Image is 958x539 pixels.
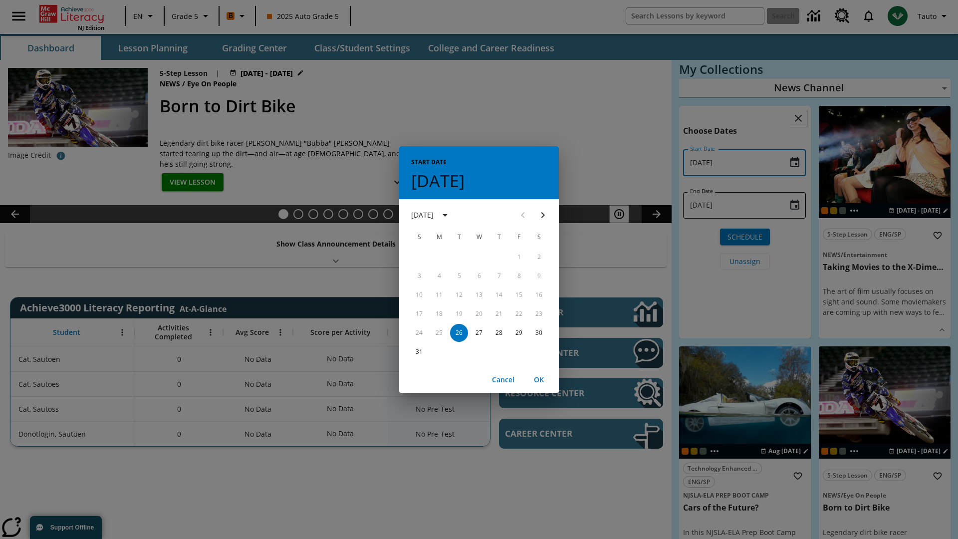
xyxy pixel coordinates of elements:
span: Monday [430,227,448,247]
span: Wednesday [470,227,488,247]
span: Start Date [411,154,447,170]
button: Next month [533,205,553,225]
button: 27 [470,324,488,342]
h4: [DATE] [411,170,465,191]
span: Tuesday [450,227,468,247]
span: Saturday [530,227,548,247]
span: Friday [510,227,528,247]
button: calendar view is open, switch to year view [437,207,454,224]
button: OK [523,371,555,389]
button: 31 [410,343,428,361]
div: [DATE] [411,210,434,220]
button: 29 [510,324,528,342]
button: 28 [490,324,508,342]
span: Sunday [410,227,428,247]
span: Thursday [490,227,508,247]
button: 30 [530,324,548,342]
button: 26 [450,324,468,342]
button: Cancel [487,371,519,389]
